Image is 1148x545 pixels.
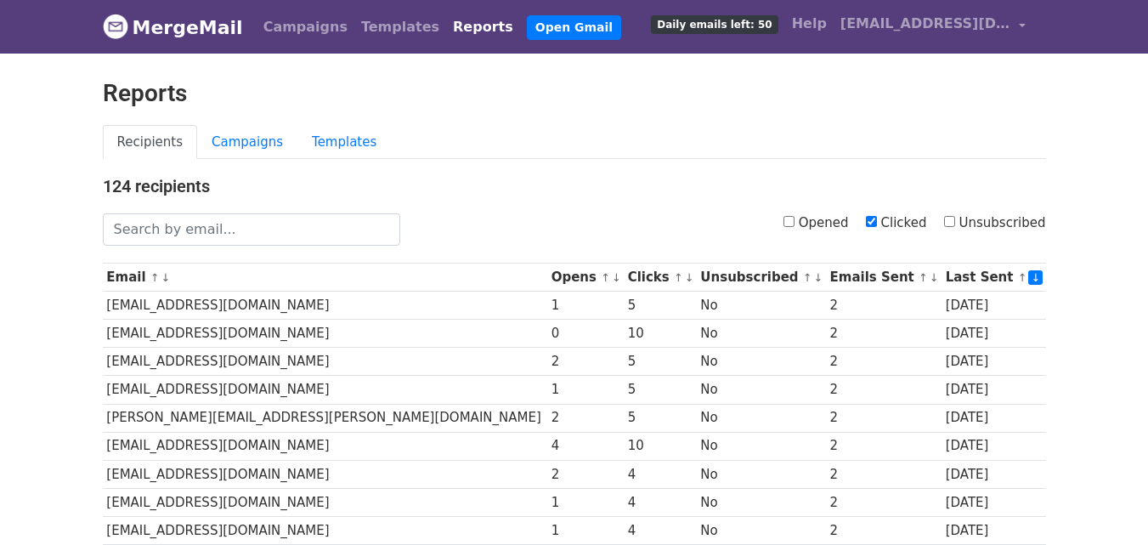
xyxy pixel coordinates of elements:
td: No [697,432,826,460]
td: No [697,292,826,320]
td: 4 [624,516,697,544]
td: [EMAIL_ADDRESS][DOMAIN_NAME] [103,460,547,488]
th: Clicks [624,264,697,292]
th: Email [103,264,547,292]
td: 1 [547,488,624,516]
td: 10 [624,320,697,348]
a: Recipients [103,125,198,160]
span: Daily emails left: 50 [651,15,778,34]
td: [EMAIL_ADDRESS][DOMAIN_NAME] [103,432,547,460]
td: 2 [826,376,942,404]
a: ↑ [803,271,812,284]
label: Unsubscribed [944,213,1046,233]
h4: 124 recipients [103,176,1046,196]
td: 4 [624,460,697,488]
td: 2 [547,348,624,376]
td: [PERSON_NAME][EMAIL_ADDRESS][PERSON_NAME][DOMAIN_NAME] [103,404,547,432]
td: [DATE] [942,404,1046,432]
td: 4 [547,432,624,460]
a: Templates [354,10,446,44]
td: 2 [826,404,942,432]
a: Campaigns [197,125,297,160]
td: [EMAIL_ADDRESS][DOMAIN_NAME] [103,348,547,376]
td: 2 [826,348,942,376]
td: No [697,376,826,404]
td: 1 [547,376,624,404]
a: ↓ [814,271,823,284]
td: 5 [624,376,697,404]
th: Opens [547,264,624,292]
a: ↑ [150,271,160,284]
td: 5 [624,348,697,376]
td: [DATE] [942,460,1046,488]
a: ↓ [161,271,171,284]
input: Unsubscribed [944,216,955,227]
td: No [697,404,826,432]
a: ↓ [1028,270,1043,285]
th: Unsubscribed [697,264,826,292]
label: Clicked [866,213,927,233]
a: MergeMail [103,9,243,45]
td: 2 [547,404,624,432]
a: Templates [297,125,391,160]
td: [EMAIL_ADDRESS][DOMAIN_NAME] [103,292,547,320]
a: Daily emails left: 50 [644,7,784,41]
td: 2 [826,432,942,460]
input: Opened [783,216,795,227]
a: [EMAIL_ADDRESS][DOMAIN_NAME] [834,7,1032,47]
td: [EMAIL_ADDRESS][DOMAIN_NAME] [103,488,547,516]
td: 0 [547,320,624,348]
td: [DATE] [942,516,1046,544]
a: Help [785,7,834,41]
label: Opened [783,213,849,233]
a: ↑ [919,271,928,284]
a: Campaigns [257,10,354,44]
a: ↓ [612,271,621,284]
td: 5 [624,404,697,432]
td: [EMAIL_ADDRESS][DOMAIN_NAME] [103,516,547,544]
td: [EMAIL_ADDRESS][DOMAIN_NAME] [103,376,547,404]
a: Reports [446,10,520,44]
td: [DATE] [942,432,1046,460]
td: [DATE] [942,320,1046,348]
td: [DATE] [942,348,1046,376]
td: 2 [547,460,624,488]
input: Clicked [866,216,877,227]
td: 5 [624,292,697,320]
input: Search by email... [103,213,400,246]
a: ↑ [1018,271,1027,284]
td: 2 [826,488,942,516]
td: 2 [826,460,942,488]
th: Last Sent [942,264,1046,292]
td: No [697,348,826,376]
td: No [697,320,826,348]
td: 1 [547,516,624,544]
a: Open Gmail [527,15,621,40]
td: [DATE] [942,488,1046,516]
td: 2 [826,292,942,320]
td: 1 [547,292,624,320]
a: ↑ [674,271,683,284]
a: ↓ [930,271,939,284]
td: [DATE] [942,292,1046,320]
td: 2 [826,516,942,544]
td: 2 [826,320,942,348]
td: No [697,488,826,516]
td: No [697,460,826,488]
h2: Reports [103,79,1046,108]
td: 4 [624,488,697,516]
td: No [697,516,826,544]
td: 10 [624,432,697,460]
a: ↑ [601,271,610,284]
span: [EMAIL_ADDRESS][DOMAIN_NAME] [840,14,1010,34]
td: [DATE] [942,376,1046,404]
td: [EMAIL_ADDRESS][DOMAIN_NAME] [103,320,547,348]
th: Emails Sent [826,264,942,292]
img: MergeMail logo [103,14,128,39]
a: ↓ [685,271,694,284]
